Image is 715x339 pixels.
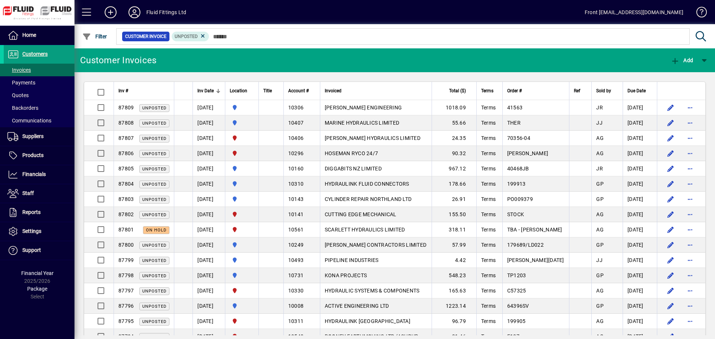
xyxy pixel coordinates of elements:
[507,181,526,187] span: 199913
[230,87,254,95] div: Location
[507,120,521,126] span: THER
[623,131,657,146] td: [DATE]
[507,166,529,172] span: 40468JB
[193,253,225,268] td: [DATE]
[193,100,225,115] td: [DATE]
[22,171,46,177] span: Financials
[665,102,677,113] button: Edit
[142,243,166,248] span: Unposted
[449,87,466,95] span: Total ($)
[665,193,677,205] button: Edit
[4,127,74,146] a: Suppliers
[325,87,427,95] div: Invoiced
[596,288,604,294] span: AG
[684,163,696,175] button: More options
[691,1,706,26] a: Knowledge Base
[193,192,225,207] td: [DATE]
[623,207,657,222] td: [DATE]
[4,76,74,89] a: Payments
[230,87,247,95] span: Location
[507,135,530,141] span: 70356-04
[80,54,156,66] div: Customer Invoices
[230,195,254,203] span: AUCKLAND
[596,105,603,111] span: JR
[665,269,677,281] button: Edit
[623,192,657,207] td: [DATE]
[230,164,254,173] span: AUCKLAND
[4,26,74,45] a: Home
[193,314,225,329] td: [DATE]
[142,167,166,172] span: Unposted
[118,135,134,141] span: 87807
[118,211,134,217] span: 87802
[4,114,74,127] a: Communications
[596,227,604,233] span: AG
[684,269,696,281] button: More options
[230,302,254,310] span: AUCKLAND
[596,135,604,141] span: AG
[623,222,657,237] td: [DATE]
[230,180,254,188] span: AUCKLAND
[623,314,657,329] td: [DATE]
[146,6,186,18] div: Fluid Fittings Ltd
[118,303,134,309] span: 87796
[7,105,38,111] span: Backorders
[142,319,166,324] span: Unposted
[507,227,562,233] span: TBA - [PERSON_NAME]
[481,196,496,202] span: Terms
[507,257,564,263] span: [PERSON_NAME][DATE]
[665,315,677,327] button: Edit
[623,283,657,298] td: [DATE]
[596,120,603,126] span: JJ
[481,166,496,172] span: Terms
[325,318,410,324] span: HYDRAULINK [GEOGRAPHIC_DATA]
[142,121,166,126] span: Unposted
[507,242,544,248] span: 179689/LD022
[4,64,74,76] a: Invoices
[118,318,134,324] span: 87795
[596,211,604,217] span: AG
[596,242,604,248] span: GP
[481,318,496,324] span: Terms
[142,274,166,278] span: Unposted
[325,166,382,172] span: DIGGABITS NZ LIMITED
[596,166,603,172] span: JR
[665,300,677,312] button: Edit
[118,120,134,126] span: 87808
[193,161,225,176] td: [DATE]
[623,115,657,131] td: [DATE]
[481,288,496,294] span: Terms
[481,105,496,111] span: Terms
[623,268,657,283] td: [DATE]
[118,166,134,172] span: 87805
[432,192,476,207] td: 26.91
[665,147,677,159] button: Edit
[684,239,696,251] button: More options
[118,272,134,278] span: 87798
[596,87,618,95] div: Sold by
[4,165,74,184] a: Financials
[288,150,304,156] span: 10296
[596,181,604,187] span: GP
[684,224,696,236] button: More options
[142,289,166,294] span: Unposted
[118,288,134,294] span: 87797
[142,212,166,217] span: Unposted
[665,239,677,251] button: Edit
[665,285,677,297] button: Edit
[481,120,496,126] span: Terms
[623,161,657,176] td: [DATE]
[193,268,225,283] td: [DATE]
[22,209,41,215] span: Reports
[230,317,254,325] span: CHRISTCHURCH
[507,211,524,217] span: STOCK
[263,87,279,95] div: Title
[481,303,496,309] span: Terms
[325,288,420,294] span: HYDRAULIC SYSTEMS & COMPONENTS
[4,146,74,165] a: Products
[193,176,225,192] td: [DATE]
[4,203,74,222] a: Reports
[123,6,146,19] button: Profile
[288,227,304,233] span: 10561
[142,151,166,156] span: Unposted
